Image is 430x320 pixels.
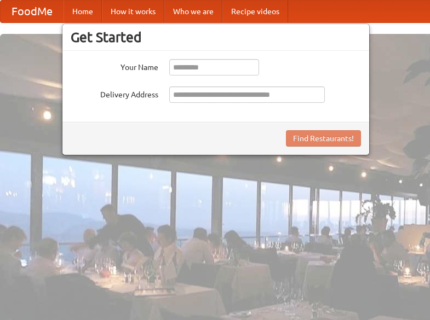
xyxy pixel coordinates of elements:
[1,1,64,22] a: FoodMe
[71,86,158,100] label: Delivery Address
[102,1,164,22] a: How it works
[71,59,158,73] label: Your Name
[286,130,361,147] button: Find Restaurants!
[222,1,288,22] a: Recipe videos
[71,29,361,45] h3: Get Started
[64,1,102,22] a: Home
[164,1,222,22] a: Who we are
